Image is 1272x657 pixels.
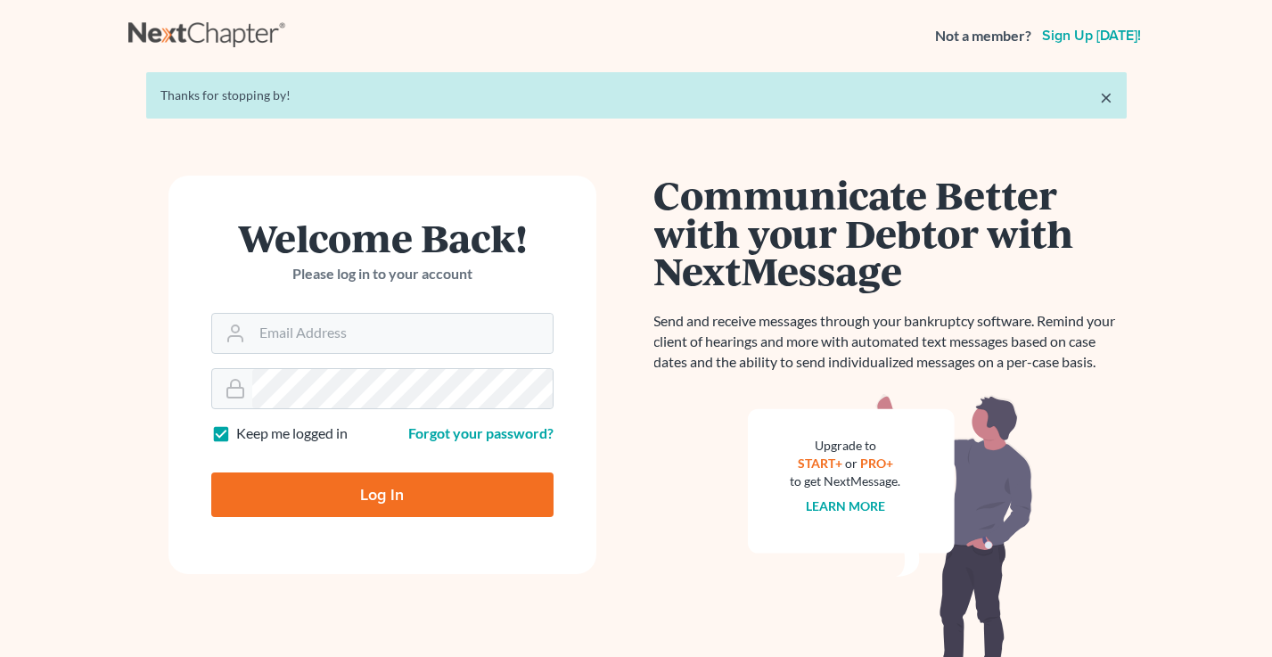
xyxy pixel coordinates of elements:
a: PRO+ [860,456,893,471]
div: Thanks for stopping by! [160,86,1112,104]
h1: Welcome Back! [211,218,554,257]
h1: Communicate Better with your Debtor with NextMessage [654,176,1127,290]
a: Sign up [DATE]! [1038,29,1145,43]
a: Learn more [806,498,885,513]
label: Keep me logged in [236,423,348,444]
p: Please log in to your account [211,264,554,284]
a: Forgot your password? [408,424,554,441]
span: or [845,456,858,471]
p: Send and receive messages through your bankruptcy software. Remind your client of hearings and mo... [654,311,1127,373]
input: Email Address [252,314,553,353]
div: Upgrade to [791,437,901,455]
a: START+ [798,456,842,471]
input: Log In [211,472,554,517]
a: × [1100,86,1112,108]
div: to get NextMessage. [791,472,901,490]
strong: Not a member? [935,26,1031,46]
